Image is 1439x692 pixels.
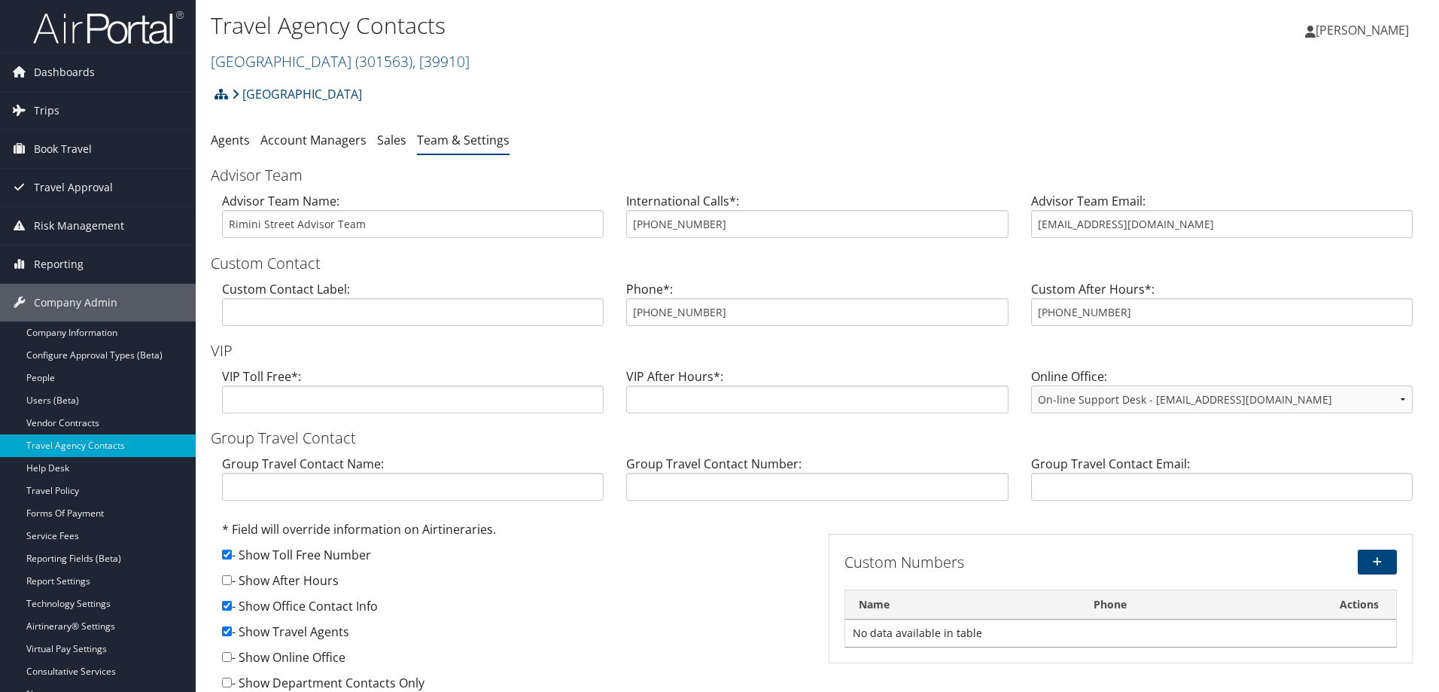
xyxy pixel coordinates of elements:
[615,367,1019,425] div: VIP After Hours*:
[615,455,1019,513] div: Group Travel Contact Number:
[211,132,250,148] a: Agents
[34,245,84,283] span: Reporting
[222,648,806,674] div: - Show Online Office
[34,169,113,206] span: Travel Approval
[615,192,1019,250] div: International Calls*:
[222,520,806,546] div: * Field will override information on Airtineraries.
[34,53,95,91] span: Dashboards
[412,51,470,72] span: , [ 39910 ]
[1080,590,1322,620] th: Phone: activate to sort column ascending
[211,340,1424,361] h3: VIP
[615,280,1019,338] div: Phone*:
[211,428,1424,449] h3: Group Travel Contact
[211,51,470,72] a: [GEOGRAPHIC_DATA]
[1020,367,1424,425] div: Online Office:
[211,192,615,250] div: Advisor Team Name:
[222,597,806,623] div: - Show Office Contact Info
[34,207,124,245] span: Risk Management
[1020,455,1424,513] div: Group Travel Contact Email:
[211,455,615,513] div: Group Travel Contact Name:
[1020,280,1424,338] div: Custom After Hours*:
[845,620,1396,647] td: No data available in table
[355,51,412,72] span: ( 301563 )
[377,132,406,148] a: Sales
[222,572,806,597] div: - Show After Hours
[34,130,92,168] span: Book Travel
[33,10,184,45] img: airportal-logo.png
[260,132,367,148] a: Account Managers
[222,623,806,648] div: - Show Travel Agents
[34,92,59,130] span: Trips
[232,79,362,109] a: [GEOGRAPHIC_DATA]
[417,132,510,148] a: Team & Settings
[845,590,1080,620] th: Name: activate to sort column descending
[211,165,1424,186] h3: Advisor Team
[1305,8,1424,53] a: [PERSON_NAME]
[1323,590,1396,620] th: Actions: activate to sort column ascending
[222,546,806,572] div: - Show Toll Free Number
[844,552,1209,573] h3: Custom Numbers
[211,10,1020,41] h1: Travel Agency Contacts
[211,280,615,338] div: Custom Contact Label:
[211,367,615,425] div: VIP Toll Free*:
[1020,192,1424,250] div: Advisor Team Email:
[1316,22,1409,38] span: [PERSON_NAME]
[34,284,117,322] span: Company Admin
[211,253,1424,274] h3: Custom Contact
